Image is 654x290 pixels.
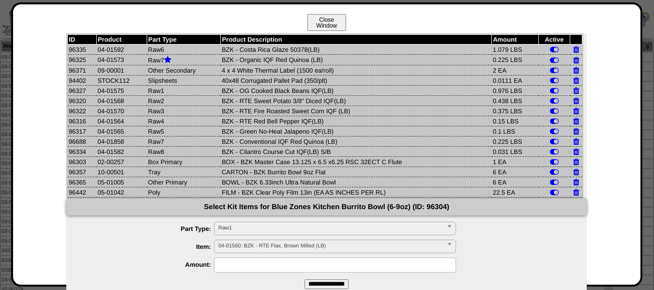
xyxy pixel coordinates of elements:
span: Raw1 [218,222,443,234]
td: 96688 [68,137,97,147]
td: Raw4 [147,116,221,126]
td: 04-01564 [96,116,147,126]
th: Product Description [221,35,492,45]
td: 4 x 4 White Thermal Label (1500 ea/roll) [221,65,492,76]
th: Active [538,35,570,45]
th: Amount [492,35,538,45]
td: 96303 [68,157,97,167]
td: 0.0111 EA [492,76,538,86]
td: 6 EA [492,177,538,187]
td: CARTON - BZK Burrito Bowl 9oz Flat [221,167,492,177]
th: Part Type [147,35,221,45]
td: 04-01570 [96,106,147,116]
td: Other Secondary [147,65,221,76]
td: 0.375 LBS [492,106,538,116]
td: BZK - Costa Rica Glaze 50378(LB) [221,45,492,55]
td: 0.031 LBS [492,147,538,157]
td: 96320 [68,96,97,106]
span: 04-01560: BZK - RTE Flax, Brown Milled (LB) [218,240,443,252]
td: 05-01042 [96,187,147,198]
label: Part Type: [86,225,214,232]
td: STOCK112 [96,76,147,86]
td: 96334 [68,147,97,157]
td: Raw1 [147,86,221,96]
td: 0.15 LBS [492,116,538,126]
td: Raw3 [147,106,221,116]
td: Poly [147,187,221,198]
td: 04-01592 [96,45,147,55]
td: 96365 [68,177,97,187]
td: 0.438 LBS [492,96,538,106]
td: 96335 [68,45,97,55]
td: 10-00501 [96,167,147,177]
td: 04-01575 [96,86,147,96]
td: 2 EA [492,65,538,76]
td: 04-01573 [96,55,147,65]
td: BZK - RTE Sweet Potato 3/8" Diced IQF(LB) [221,96,492,106]
td: 02-00257 [96,157,147,167]
td: Raw2 [147,96,221,106]
td: BZK - OG Cooked Black Beans IQF(LB) [221,86,492,96]
td: 0.976 LBS [492,86,538,96]
a: CloseWindow [306,22,347,29]
td: 96371 [68,65,97,76]
td: 96316 [68,116,97,126]
td: 22.5 EA [492,187,538,198]
td: 96325 [68,55,97,65]
td: BZK - Organic IQF Red Quinoa (LB) [221,55,492,65]
td: BOX - BZK Master Case 13.125 x 6.5 x6.25 RSC 32ECT C Flute [221,157,492,167]
td: Raw6 [147,45,221,55]
td: 96317 [68,126,97,137]
td: Raw7 [147,55,221,65]
td: Slipsheets [147,76,221,86]
td: 0.225 LBS [492,137,538,147]
td: 1.079 LBS [492,45,538,55]
td: 04-01565 [96,126,147,137]
th: Product [96,35,147,45]
td: 0.225 LBS [492,55,538,65]
td: 04-01858 [96,137,147,147]
td: 96322 [68,106,97,116]
button: CloseWindow [307,14,346,31]
td: 6 EA [492,167,538,177]
td: 40x48 Corrugated Pallet Pad (350/plt) [221,76,492,86]
td: 96442 [68,187,97,198]
label: Item: [86,243,214,250]
td: BZK - Green No-Heat Jalapeno IQF(LB) [221,126,492,137]
td: 1 EA [492,157,538,167]
td: Raw5 [147,126,221,137]
div: Select Kit Items for Blue Zones Kitchen Burrito Bowl (6-9oz) (ID: 96304) [66,198,587,215]
td: 96327 [68,86,97,96]
td: Tray [147,167,221,177]
td: Raw8 [147,147,221,157]
td: Raw7 [147,137,221,147]
td: BZK - RTE Fire Roasted Sweet Corn IQF (LB) [221,106,492,116]
td: 09-00001 [96,65,147,76]
td: FILM - BZK Clear Poly Film 13in (EA AS INCHES PER RL) [221,187,492,198]
td: 0.1 LBS [492,126,538,137]
td: 04-01582 [96,147,147,157]
td: BOWL - BZK 6.33inch Ultra Natural Bowl [221,177,492,187]
td: BZK - RTE Red Bell Pepper IQF(LB) [221,116,492,126]
td: BZK - Conventional IQF Red Quinoa (LB) [221,137,492,147]
th: ID [68,35,97,45]
td: 05-01005 [96,177,147,187]
label: Amount: [86,261,214,268]
td: 94402 [68,76,97,86]
td: 96357 [68,167,97,177]
td: Box Primary [147,157,221,167]
td: 04-01568 [96,96,147,106]
td: BZK - Cilantro Course Cut IQF(LB) S/B [221,147,492,157]
td: Other Primary [147,177,221,187]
